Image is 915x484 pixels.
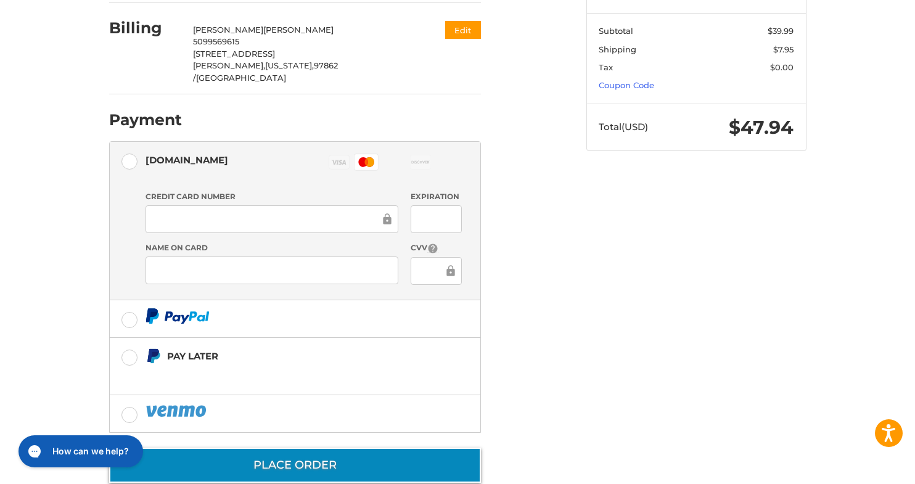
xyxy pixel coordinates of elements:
span: [US_STATE], [265,60,314,70]
span: Tax [599,62,613,72]
button: Edit [445,21,481,39]
span: $0.00 [770,62,794,72]
span: $7.95 [773,44,794,54]
span: Total (USD) [599,121,648,133]
h2: Payment [109,110,182,129]
div: Pay Later [167,346,403,366]
span: [GEOGRAPHIC_DATA] [196,73,286,83]
label: Credit Card Number [146,191,398,202]
a: Coupon Code [599,80,654,90]
span: [STREET_ADDRESS] [193,49,275,59]
label: Expiration [411,191,462,202]
span: [PERSON_NAME] [193,25,263,35]
img: PayPal icon [146,308,210,324]
span: 97862 / [193,60,338,83]
img: Pay Later icon [146,348,161,364]
span: [PERSON_NAME], [193,60,265,70]
img: PayPal icon [146,403,208,419]
span: $47.94 [729,116,794,139]
span: $39.99 [768,26,794,36]
iframe: Gorgias live chat messenger [12,431,147,472]
span: Subtotal [599,26,633,36]
button: Place Order [109,448,481,483]
div: [DOMAIN_NAME] [146,150,228,170]
label: Name on Card [146,242,398,253]
span: [PERSON_NAME] [263,25,334,35]
span: 5099569615 [193,36,239,46]
iframe: PayPal Message 1 [146,369,403,380]
label: CVV [411,242,462,254]
h2: Billing [109,18,181,38]
span: Shipping [599,44,636,54]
